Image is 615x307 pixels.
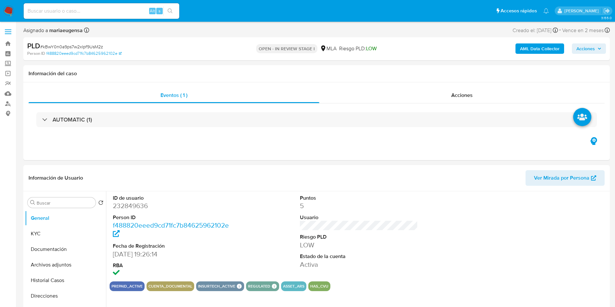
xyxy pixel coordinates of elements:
[27,51,45,56] b: Person ID
[25,226,106,242] button: KYC
[25,242,106,257] button: Documentación
[25,210,106,226] button: General
[98,200,103,207] button: Volver al orden por defecto
[310,285,328,288] button: has_cvu
[513,26,558,35] div: Creado el: [DATE]
[24,7,179,15] input: Buscar usuario o caso...
[113,220,229,239] a: f488820eeed9cd71fc7b84625962102e
[300,201,418,210] dd: 5
[148,285,192,288] button: cuenta_documental
[113,250,231,259] dd: [DATE] 19:26:14
[113,214,231,221] dt: Person ID
[534,170,589,186] span: Ver Mirada por Persona
[160,91,187,99] span: Eventos ( 1 )
[300,233,418,241] dt: Riesgo PLD
[29,70,605,77] h1: Información del caso
[576,43,595,54] span: Acciones
[300,195,418,202] dt: Puntos
[163,6,177,16] button: search-icon
[150,8,155,14] span: Alt
[48,27,83,34] b: mariaeugensa
[23,27,83,34] span: Asignado a
[501,7,537,14] span: Accesos rápidos
[300,241,418,250] dd: LOW
[159,8,160,14] span: s
[572,43,606,54] button: Acciones
[564,8,601,14] p: mariaeugenia.sanchez@mercadolibre.com
[40,43,103,50] span: # kBwY0n0a9ps7w2xIpf9UsM2z
[113,262,231,269] dt: RBA
[256,44,317,53] p: OPEN - IN REVIEW STAGE I
[543,8,549,14] a: Notificaciones
[25,273,106,288] button: Historial Casos
[300,260,418,269] dd: Activa
[113,242,231,250] dt: Fecha de Registración
[30,200,35,205] button: Buscar
[27,41,40,51] b: PLD
[113,201,231,210] dd: 232849636
[320,45,337,52] div: MLA
[198,285,235,288] button: insurtech_active
[25,288,106,304] button: Direcciones
[366,45,377,52] span: LOW
[603,7,610,14] a: Salir
[36,112,597,127] div: AUTOMATIC (1)
[25,257,106,273] button: Archivos adjuntos
[37,200,93,206] input: Buscar
[451,91,473,99] span: Acciones
[300,253,418,260] dt: Estado de la cuenta
[562,27,604,34] span: Vence en 2 meses
[283,285,304,288] button: asset_ars
[526,170,605,186] button: Ver Mirada por Persona
[300,214,418,221] dt: Usuario
[113,195,231,202] dt: ID de usuario
[112,285,143,288] button: prepaid_active
[559,26,561,35] span: -
[53,116,92,123] h3: AUTOMATIC (1)
[29,175,83,181] h1: Información de Usuario
[515,43,564,54] button: AML Data Collector
[46,51,122,56] a: f488820eeed9cd71fc7b84625962102e
[520,43,560,54] b: AML Data Collector
[339,45,377,52] span: Riesgo PLD:
[248,285,270,288] button: regulated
